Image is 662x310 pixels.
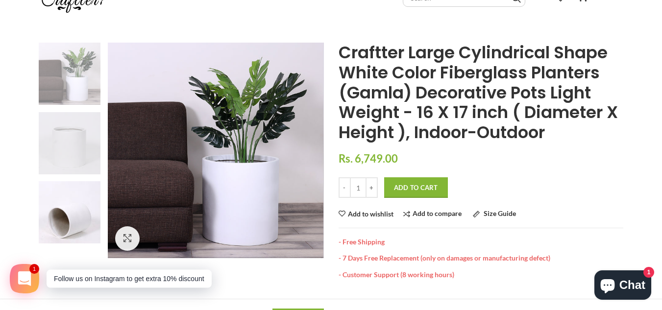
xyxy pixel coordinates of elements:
a: Add to wishlist [339,211,393,217]
div: - Free Shipping - 7 Days Free Replacement (only on damages or manufacturing defect) - Customer Su... [339,228,623,279]
img: CFPL-10-W-1_150x_crop_center.jpg [39,43,101,105]
input: - [339,177,351,198]
span: Add to compare [413,209,462,217]
img: CFPL-10-W-3_150x_crop_center.jpg [39,181,101,243]
span: Add to wishlist [348,211,393,217]
a: Size Guide [473,210,516,217]
input: + [366,177,378,198]
inbox-online-store-chat: Shopify online store chat [591,270,654,302]
a: Add to compare [403,210,462,217]
span: Craftter Large Cylindrical Shape White Color Fiberglass Planters (Gamla) Decorative Pots Light We... [339,41,618,144]
img: CFPL-10-W-2_150x_crop_center.jpg [39,112,101,174]
span: Rs. 6,749.00 [339,152,398,165]
button: Add to Cart [384,177,448,198]
span: Size Guide [484,209,516,217]
span: 1 [33,267,35,270]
